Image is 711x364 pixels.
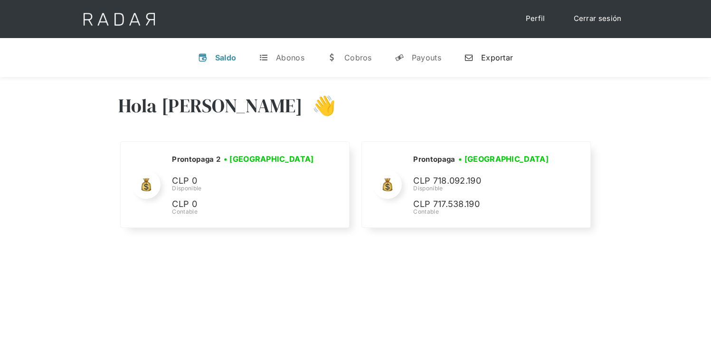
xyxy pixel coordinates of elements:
a: Cerrar sesión [564,10,631,28]
div: Abonos [276,53,304,62]
div: n [464,53,474,62]
div: t [259,53,268,62]
div: Disponible [413,184,556,193]
div: Cobros [344,53,372,62]
div: Exportar [481,53,513,62]
p: CLP 718.092.190 [413,174,556,188]
div: Contable [172,207,317,216]
p: CLP 0 [172,197,314,211]
h3: • [GEOGRAPHIC_DATA] [458,153,549,165]
h2: Prontopaga [413,155,455,164]
h2: Prontopaga 2 [172,155,220,164]
p: CLP 0 [172,174,314,188]
div: Saldo [215,53,237,62]
div: Disponible [172,184,317,193]
a: Perfil [516,10,555,28]
div: v [198,53,208,62]
div: Contable [413,207,556,216]
p: CLP 717.538.190 [413,197,556,211]
div: Payouts [412,53,441,62]
div: w [327,53,337,62]
h3: 👋 [303,94,336,118]
div: y [395,53,404,62]
h3: • [GEOGRAPHIC_DATA] [224,153,314,165]
h3: Hola [PERSON_NAME] [118,94,303,118]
